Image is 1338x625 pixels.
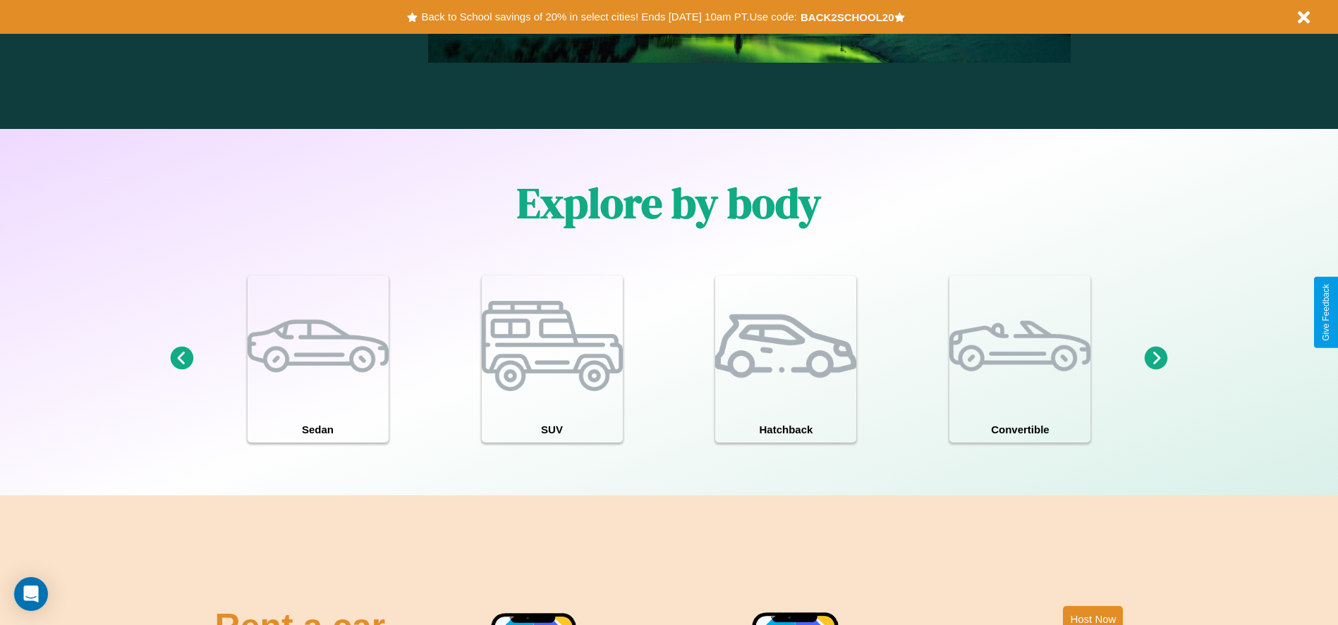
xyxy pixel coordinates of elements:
[482,416,623,443] h4: SUV
[1321,284,1331,341] div: Give Feedback
[14,577,48,611] div: Open Intercom Messenger
[801,11,894,23] b: BACK2SCHOOL20
[248,416,389,443] h4: Sedan
[949,416,1090,443] h4: Convertible
[715,416,856,443] h4: Hatchback
[418,7,800,27] button: Back to School savings of 20% in select cities! Ends [DATE] 10am PT.Use code:
[517,174,821,232] h1: Explore by body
